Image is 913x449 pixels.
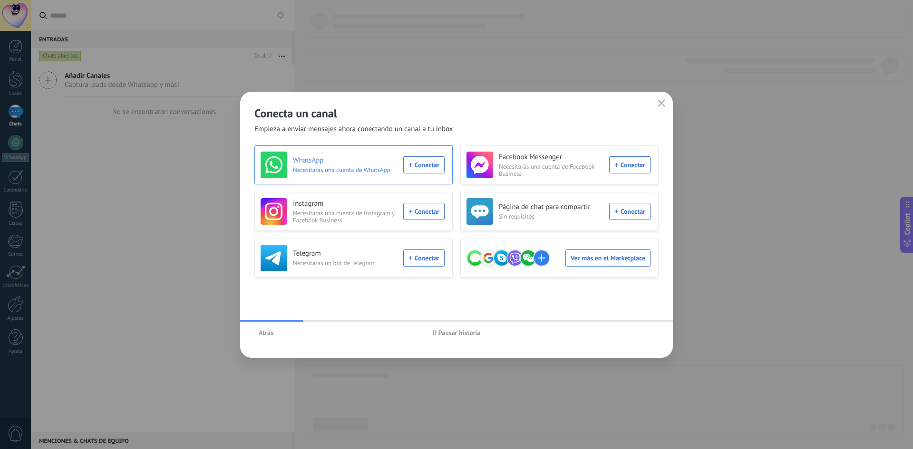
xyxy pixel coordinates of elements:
h2: Conecta un canal [254,106,659,121]
h3: WhatsApp [293,156,398,165]
h3: Instagram [293,199,398,209]
span: Necesitarás una cuenta de Facebook Business [499,163,603,177]
h3: Facebook Messenger [499,153,603,162]
button: Pausar historia [428,325,485,340]
h3: Telegram [293,249,398,258]
span: Pausar historia [438,329,481,336]
span: Necesitarás un bot de Telegram [293,259,398,267]
span: Atrás [259,329,273,336]
span: Empieza a enviar mensajes ahora conectando un canal a tu inbox [254,124,453,134]
span: Sin requisitos [499,213,603,220]
button: Atrás [254,325,278,340]
span: Necesitarás una cuenta de Instagram y Facebook Business [293,210,398,224]
span: Necesitarás una cuenta de WhatsApp [293,166,398,173]
h3: Página de chat para compartir [499,202,603,212]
